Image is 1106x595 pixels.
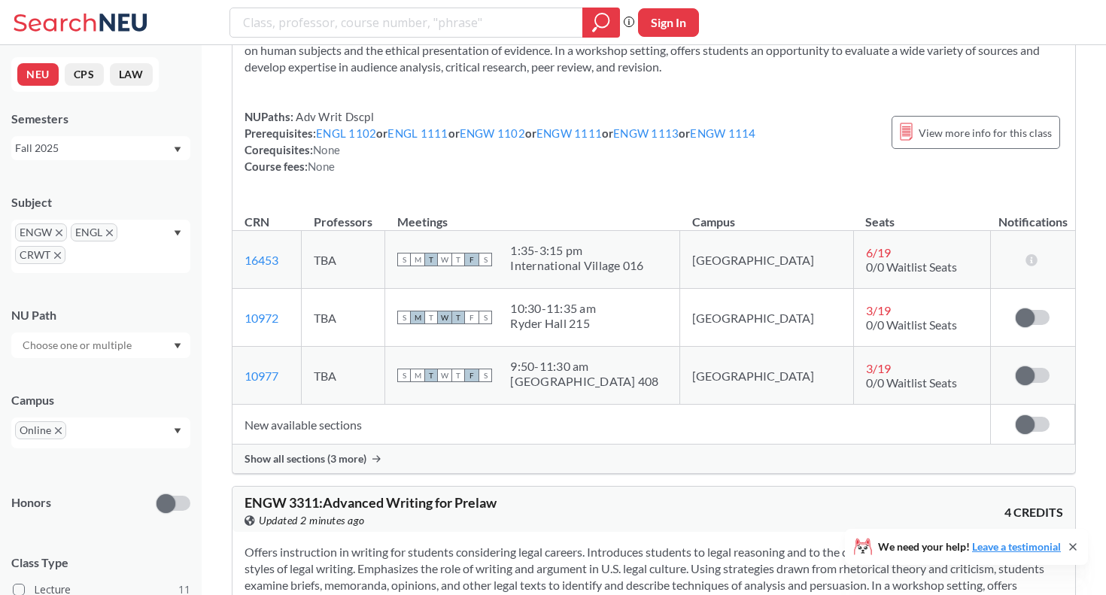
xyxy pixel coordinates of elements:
svg: Dropdown arrow [174,147,181,153]
div: Show all sections (3 more) [232,445,1075,473]
a: Leave a testimonial [972,540,1061,553]
span: M [411,253,424,266]
a: ENGL 1111 [387,126,448,140]
span: T [424,369,438,382]
span: M [411,369,424,382]
span: W [438,311,451,324]
span: W [438,369,451,382]
div: International Village 016 [510,258,643,273]
span: None [313,143,340,156]
div: Subject [11,194,190,211]
span: T [424,311,438,324]
span: Show all sections (3 more) [245,452,366,466]
div: CRN [245,214,269,230]
button: CPS [65,63,104,86]
svg: Dropdown arrow [174,428,181,434]
svg: X to remove pill [56,229,62,236]
span: Adv Writ Dscpl [293,110,374,123]
td: TBA [302,231,385,289]
button: LAW [110,63,153,86]
span: ENGWX to remove pill [15,223,67,241]
th: Professors [302,199,385,231]
th: Meetings [385,199,680,231]
div: Ryder Hall 215 [510,316,596,331]
a: 16453 [245,253,278,267]
span: Updated 2 minutes ago [259,512,365,529]
th: Seats [853,199,990,231]
span: Class Type [11,554,190,571]
th: Campus [680,199,854,231]
div: magnifying glass [582,8,620,38]
span: T [451,311,465,324]
input: Class, professor, course number, "phrase" [242,10,572,35]
span: F [465,311,479,324]
span: W [438,253,451,266]
div: Fall 2025Dropdown arrow [11,136,190,160]
svg: X to remove pill [54,252,61,259]
span: M [411,311,424,324]
a: ENGW 1111 [536,126,602,140]
span: CRWTX to remove pill [15,246,65,264]
svg: Dropdown arrow [174,343,181,349]
svg: X to remove pill [106,229,113,236]
button: Sign In [638,8,699,37]
span: S [397,311,411,324]
svg: X to remove pill [55,427,62,434]
th: Notifications [991,199,1075,231]
span: ENGLX to remove pill [71,223,117,241]
div: ENGWX to remove pillENGLX to remove pillCRWTX to remove pillDropdown arrow [11,220,190,273]
div: Dropdown arrow [11,332,190,358]
span: 0/0 Waitlist Seats [866,375,957,390]
a: 10972 [245,311,278,325]
a: ENGW 1114 [690,126,755,140]
div: NUPaths: Prerequisites: or or or or or Corequisites: Course fees: [245,108,756,175]
span: 0/0 Waitlist Seats [866,260,957,274]
p: Honors [11,494,51,512]
div: OnlineX to remove pillDropdown arrow [11,417,190,448]
input: Choose one or multiple [15,336,141,354]
td: TBA [302,289,385,347]
span: T [451,253,465,266]
span: T [424,253,438,266]
div: 9:50 - 11:30 am [510,359,658,374]
span: None [308,159,335,173]
span: T [451,369,465,382]
span: S [397,369,411,382]
div: [GEOGRAPHIC_DATA] 408 [510,374,658,389]
span: View more info for this class [919,123,1052,142]
div: Fall 2025 [15,140,172,156]
span: ENGW 3311 : Advanced Writing for Prelaw [245,494,497,511]
div: 1:35 - 3:15 pm [510,243,643,258]
a: 10977 [245,369,278,383]
span: S [479,311,492,324]
svg: magnifying glass [592,12,610,33]
span: S [479,253,492,266]
div: Semesters [11,111,190,127]
span: S [479,369,492,382]
td: [GEOGRAPHIC_DATA] [680,289,854,347]
button: NEU [17,63,59,86]
td: [GEOGRAPHIC_DATA] [680,231,854,289]
a: ENGW 1102 [460,126,525,140]
td: [GEOGRAPHIC_DATA] [680,347,854,405]
span: F [465,369,479,382]
span: F [465,253,479,266]
div: Campus [11,392,190,408]
div: NU Path [11,307,190,323]
span: 3 / 19 [866,361,891,375]
td: TBA [302,347,385,405]
a: ENGL 1102 [316,126,376,140]
span: 6 / 19 [866,245,891,260]
span: 4 CREDITS [1004,504,1063,521]
a: ENGW 1113 [613,126,679,140]
div: 10:30 - 11:35 am [510,301,596,316]
span: S [397,253,411,266]
span: 0/0 Waitlist Seats [866,317,957,332]
td: New available sections [232,405,991,445]
svg: Dropdown arrow [174,230,181,236]
span: We need your help! [878,542,1061,552]
span: 3 / 19 [866,303,891,317]
span: OnlineX to remove pill [15,421,66,439]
